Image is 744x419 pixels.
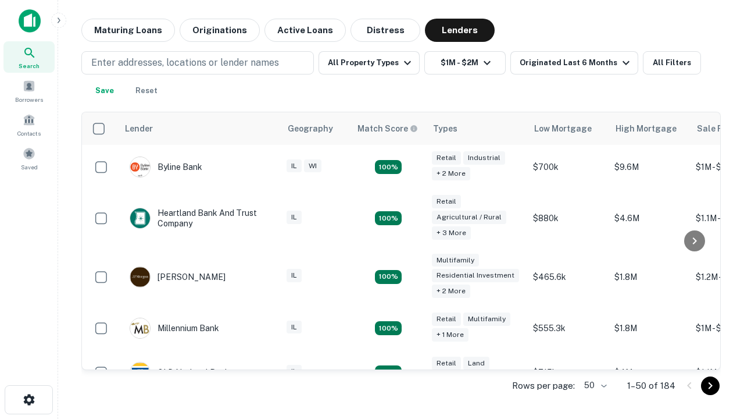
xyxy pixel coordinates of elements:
button: All Property Types [319,51,420,74]
td: $4.6M [609,189,690,248]
button: All Filters [643,51,701,74]
a: Saved [3,143,55,174]
div: Residential Investment [432,269,519,282]
td: $1.8M [609,248,690,307]
button: $1M - $2M [424,51,506,74]
button: Reset [128,79,165,102]
div: WI [304,159,321,173]
div: IL [287,269,302,282]
div: Matching Properties: 18, hasApolloMatch: undefined [375,365,402,379]
div: Land [463,357,489,370]
div: [PERSON_NAME] [130,267,226,287]
td: $715k [527,350,609,395]
span: Borrowers [15,95,43,104]
img: capitalize-icon.png [19,9,41,33]
a: Contacts [3,109,55,140]
div: 50 [580,377,609,394]
td: $1.8M [609,306,690,350]
div: + 2 more [432,167,470,180]
img: picture [130,208,150,228]
div: Types [433,122,457,136]
button: Originations [180,19,260,42]
th: Geography [281,112,350,145]
th: Lender [118,112,281,145]
div: Heartland Bank And Trust Company [130,208,269,229]
div: Retail [432,357,461,370]
div: Matching Properties: 27, hasApolloMatch: undefined [375,270,402,284]
img: picture [130,318,150,338]
img: picture [130,157,150,177]
div: High Mortgage [616,122,677,136]
img: picture [130,267,150,287]
div: Millennium Bank [130,318,219,339]
span: Search [19,61,40,70]
button: Active Loans [264,19,346,42]
div: Geography [288,122,333,136]
iframe: Chat Widget [686,289,744,345]
div: Retail [432,313,461,326]
th: Low Mortgage [527,112,609,145]
th: Capitalize uses an advanced AI algorithm to match your search with the best lender. The match sco... [350,112,426,145]
div: Retail [432,195,461,208]
td: $700k [527,145,609,189]
button: Maturing Loans [81,19,175,42]
div: Lender [125,122,153,136]
div: Multifamily [432,254,479,267]
div: Matching Properties: 17, hasApolloMatch: undefined [375,211,402,225]
div: Industrial [463,151,505,165]
div: Originated Last 6 Months [520,56,633,70]
div: + 3 more [432,226,471,240]
a: Search [3,41,55,73]
div: Capitalize uses an advanced AI algorithm to match your search with the best lender. The match sco... [357,122,418,135]
button: Go to next page [701,377,720,395]
div: + 1 more [432,328,468,342]
div: Agricultural / Rural [432,211,506,224]
div: Multifamily [463,313,510,326]
th: Types [426,112,527,145]
div: Byline Bank [130,157,202,177]
h6: Match Score [357,122,416,135]
div: IL [287,365,302,378]
button: Save your search to get updates of matches that match your search criteria. [86,79,123,102]
div: IL [287,321,302,334]
a: Borrowers [3,75,55,106]
div: IL [287,211,302,224]
th: High Mortgage [609,112,690,145]
p: 1–50 of 184 [627,379,675,393]
div: OLD National Bank [130,362,230,383]
td: $555.3k [527,306,609,350]
div: Low Mortgage [534,122,592,136]
img: picture [130,363,150,382]
div: Retail [432,151,461,165]
span: Contacts [17,129,41,138]
td: $880k [527,189,609,248]
div: + 2 more [432,285,470,298]
div: Matching Properties: 16, hasApolloMatch: undefined [375,321,402,335]
p: Enter addresses, locations or lender names [91,56,279,70]
td: $4M [609,350,690,395]
button: Lenders [425,19,495,42]
div: IL [287,159,302,173]
button: Enter addresses, locations or lender names [81,51,314,74]
span: Saved [21,162,38,172]
button: Originated Last 6 Months [510,51,638,74]
td: $465.6k [527,248,609,307]
button: Distress [350,19,420,42]
td: $9.6M [609,145,690,189]
div: Matching Properties: 21, hasApolloMatch: undefined [375,160,402,174]
p: Rows per page: [512,379,575,393]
